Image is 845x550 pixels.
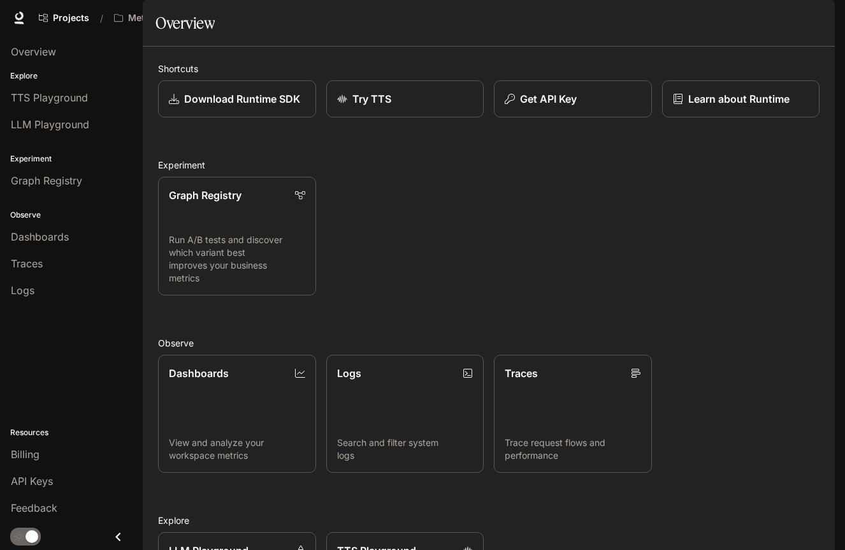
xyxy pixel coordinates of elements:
h2: Explore [158,514,820,527]
a: Graph RegistryRun A/B tests and discover which variant best improves your business metrics [158,177,316,295]
p: Traces [505,366,538,381]
p: Try TTS [352,91,391,107]
p: Dashboards [169,366,229,381]
p: Run A/B tests and discover which variant best improves your business metrics [169,234,305,285]
a: DashboardsView and analyze your workspace metrics [158,355,316,473]
a: LogsSearch and filter system logs [326,355,484,473]
button: All workspaces [108,5,208,31]
a: TracesTrace request flows and performance [494,355,652,473]
p: Logs [337,366,361,381]
p: Learn about Runtime [688,91,790,107]
div: / [95,11,108,25]
a: Download Runtime SDK [158,80,316,117]
h2: Shortcuts [158,62,820,75]
a: Learn about Runtime [662,80,820,117]
p: Trace request flows and performance [505,436,641,462]
h1: Overview [155,10,215,36]
button: Get API Key [494,80,652,117]
p: Get API Key [520,91,577,107]
a: Try TTS [326,80,484,117]
p: MetalityVerse [128,13,188,24]
h2: Observe [158,336,820,350]
p: View and analyze your workspace metrics [169,436,305,462]
span: Projects [53,13,89,24]
h2: Experiment [158,158,820,172]
p: Download Runtime SDK [184,91,300,107]
p: Graph Registry [169,188,242,203]
a: Go to projects [33,5,95,31]
p: Search and filter system logs [337,436,473,462]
